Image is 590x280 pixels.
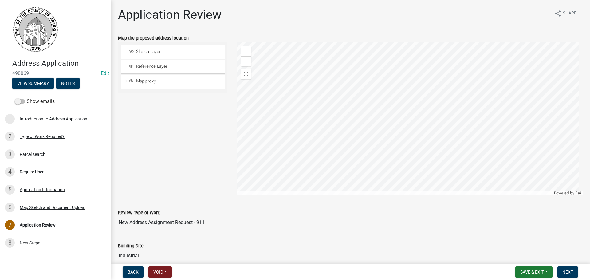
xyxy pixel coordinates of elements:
[20,187,65,192] div: Application Information
[20,152,45,156] div: Parcel search
[241,56,251,66] div: Zoom out
[128,270,139,274] span: Back
[5,185,15,195] div: 5
[12,6,58,53] img: Franklin County, Iowa
[118,244,144,248] label: Building Site:
[12,78,54,89] button: View Summary
[101,70,109,76] a: Edit
[118,36,189,41] label: Map the proposed address location
[575,191,581,195] a: Esri
[56,78,80,89] button: Notes
[123,78,128,85] span: Expand
[121,75,225,89] li: Mapproxy
[5,220,15,230] div: 7
[128,64,222,70] div: Reference Layer
[128,49,222,55] div: Sketch Layer
[135,64,222,69] span: Reference Layer
[553,191,583,195] div: Powered by
[121,60,225,74] li: Reference Layer
[554,10,562,17] i: share
[12,81,54,86] wm-modal-confirm: Summary
[241,69,251,79] div: Find my location
[557,266,578,278] button: Next
[5,203,15,212] div: 6
[20,223,56,227] div: Application Review
[56,81,80,86] wm-modal-confirm: Notes
[5,132,15,141] div: 2
[121,45,225,59] li: Sketch Layer
[241,46,251,56] div: Zoom in
[5,238,15,248] div: 8
[135,49,222,54] span: Sketch Layer
[515,266,553,278] button: Save & Exit
[5,167,15,177] div: 4
[153,270,163,274] span: Void
[20,205,85,210] div: Map Sketch and Document Upload
[15,98,55,105] label: Show emails
[118,211,160,215] label: Review Type of Work
[101,70,109,76] wm-modal-confirm: Edit Application Number
[20,134,65,139] div: Type of Work Required?
[12,70,98,76] span: 490069
[148,266,172,278] button: Void
[12,59,106,68] h4: Address Application
[562,270,573,274] span: Next
[118,7,222,22] h1: Application Review
[135,78,222,84] span: Mapproxy
[563,10,576,17] span: Share
[120,44,225,91] ul: Layer List
[20,170,44,174] div: Require User
[5,149,15,159] div: 3
[20,117,87,121] div: Introduction to Address Application
[549,7,581,19] button: shareShare
[128,78,222,85] div: Mapproxy
[520,270,544,274] span: Save & Exit
[123,266,144,278] button: Back
[5,114,15,124] div: 1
